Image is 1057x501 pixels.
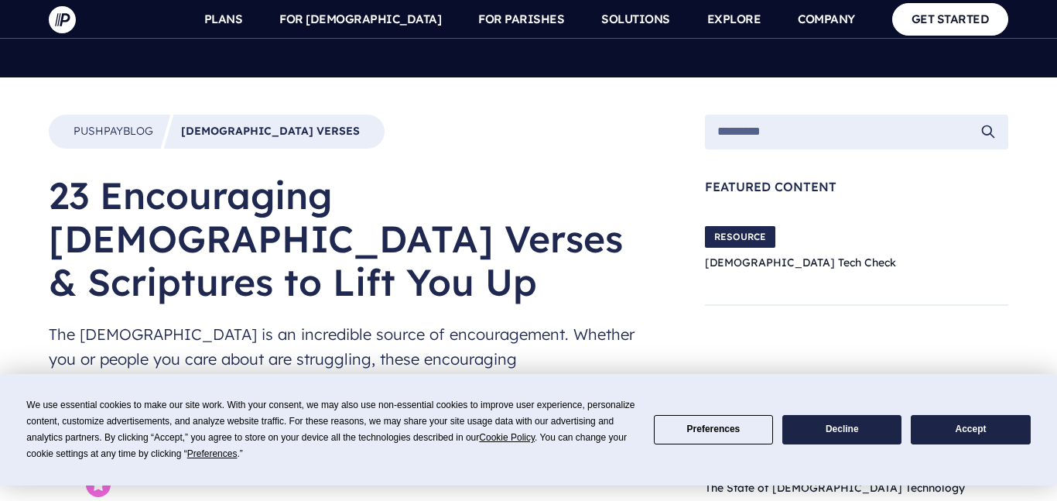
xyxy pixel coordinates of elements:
a: GET STARTED [892,3,1009,35]
span: Preferences [187,448,238,459]
h1: 23 Encouraging [DEMOGRAPHIC_DATA] Verses & Scriptures to Lift You Up [49,173,655,304]
button: Accept [911,415,1030,445]
a: [DEMOGRAPHIC_DATA] Verses [181,124,360,139]
a: PushpayBlog [74,124,153,139]
a: The State of [DEMOGRAPHIC_DATA] Technology [705,481,965,495]
button: Decline [782,415,901,445]
span: Featured Content [705,180,1008,193]
span: The [DEMOGRAPHIC_DATA] is an incredible source of encouragement. Whether you or people you care a... [49,322,655,396]
a: [DEMOGRAPHIC_DATA] Tech Check [705,256,896,269]
span: RESOURCE [705,226,775,248]
span: Pushpay [74,124,123,138]
button: Preferences [654,415,773,445]
div: We use essential cookies to make our site work. With your consent, we may also use non-essential ... [26,397,635,462]
img: Church Tech Check Blog Hero Image [934,211,1008,286]
span: Cookie Policy [479,432,535,443]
